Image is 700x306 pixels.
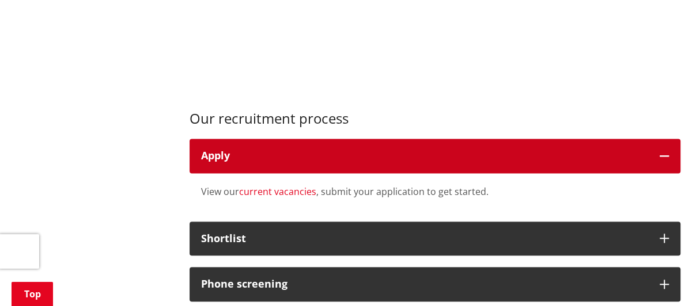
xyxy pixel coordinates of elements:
[201,185,669,198] div: View our , submit your application to get started.
[190,94,680,127] h3: Our recruitment process
[190,221,680,256] button: Shortlist
[190,139,680,173] button: Apply
[201,278,648,290] div: Phone screening
[12,282,53,306] a: Top
[239,185,316,198] a: current vacancies
[647,258,688,299] iframe: Messenger Launcher
[201,150,648,162] div: Apply
[190,267,680,301] button: Phone screening
[201,233,648,244] div: Shortlist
